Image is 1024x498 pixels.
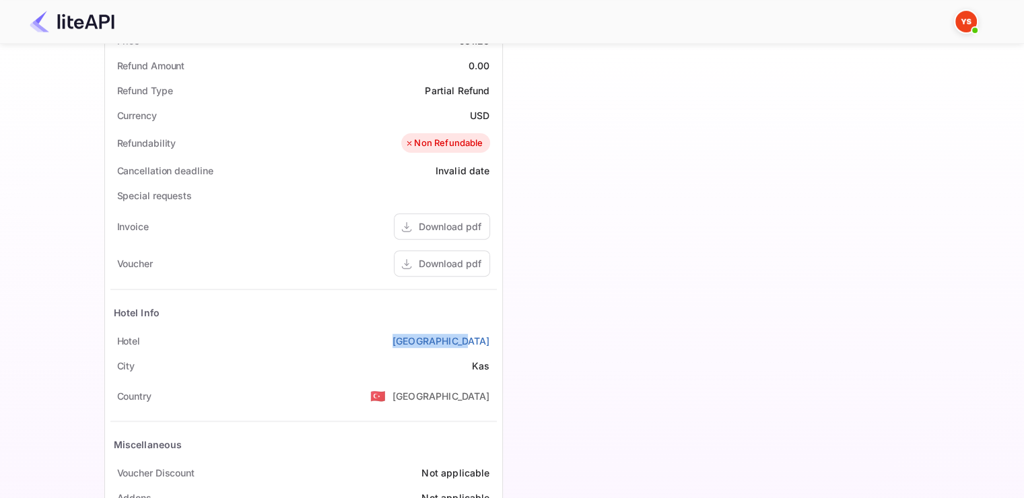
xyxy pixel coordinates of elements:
div: Hotel Info [114,306,160,320]
div: Special requests [117,188,192,203]
a: [GEOGRAPHIC_DATA] [392,334,490,348]
div: USD [470,108,489,122]
div: Invoice [117,219,149,234]
div: Country [117,389,151,403]
span: United States [370,384,386,408]
div: Voucher Discount [117,466,195,480]
div: 0.00 [469,59,490,73]
div: Kas [472,359,489,373]
div: City [117,359,135,373]
img: Yandex Support [955,11,977,32]
div: Refundability [117,136,176,150]
div: Invalid date [436,164,490,178]
img: LiteAPI Logo [30,11,114,32]
div: Currency [117,108,157,122]
div: Hotel [117,334,141,348]
div: Refund Type [117,83,173,98]
div: Miscellaneous [114,437,182,452]
div: Partial Refund [425,83,489,98]
div: Refund Amount [117,59,185,73]
div: Non Refundable [405,137,483,150]
div: Download pdf [419,256,481,271]
div: Cancellation deadline [117,164,213,178]
div: Download pdf [419,219,481,234]
div: [GEOGRAPHIC_DATA] [392,389,490,403]
div: Voucher [117,256,153,271]
div: Not applicable [421,466,489,480]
